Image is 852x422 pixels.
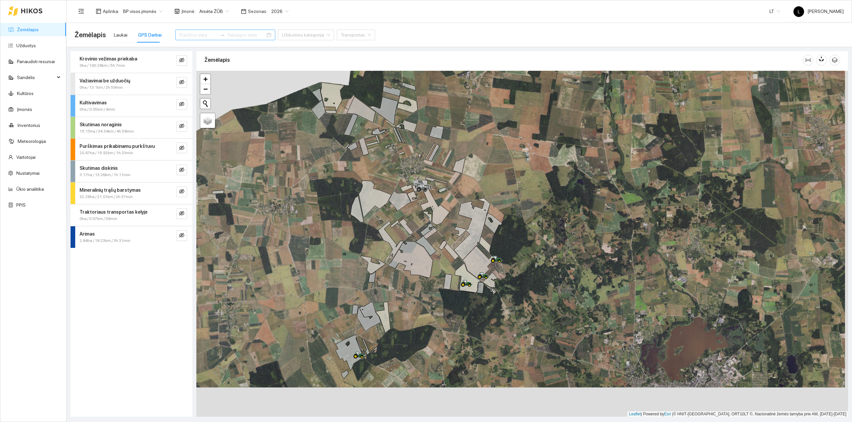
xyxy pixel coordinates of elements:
[17,107,32,112] a: Įmonės
[80,165,118,171] strong: Skutimas diskinis
[80,209,147,215] strong: Traktoriaus transportas kelyje
[793,9,844,14] span: [PERSON_NAME]
[200,84,210,94] a: Zoom out
[664,412,671,416] a: Esri
[123,6,162,16] span: BP visos įmonės
[80,231,95,237] strong: Arimas
[220,32,225,38] span: to
[75,30,106,40] span: Žemėlapis
[17,59,55,64] a: Panaudoti resursai
[71,51,192,73] div: Krovinio vežimas priekaba0ha / 190.28km / 5h 7mineye-invisible
[17,27,39,32] a: Žemėlapis
[179,233,184,239] span: eye-invisible
[241,9,246,14] span: calendar
[769,6,780,16] span: LT
[96,9,101,14] span: layout
[179,211,184,217] span: eye-invisible
[627,411,848,417] div: | Powered by © HNIT-[GEOGRAPHIC_DATA]; ORT10LT ©, Nacionalinė žemės tarnyba prie AM, [DATE]-[DATE]
[80,62,125,69] span: 0ha / 190.28km / 5h 7min
[17,71,55,84] span: Sandėlis
[203,85,208,93] span: −
[18,123,40,128] a: Inventorius
[179,79,184,86] span: eye-invisible
[71,160,192,182] div: Skutimas diskinis3.17ha / 13.26km / 1h 11mineye-invisible
[176,230,187,241] button: eye-invisible
[248,8,267,15] span: Sezonas :
[200,74,210,84] a: Zoom in
[16,170,40,176] a: Nustatymai
[17,91,34,96] a: Kultūros
[220,32,225,38] span: swap-right
[176,99,187,110] button: eye-invisible
[71,95,192,117] div: Kultivavimas0ha / 0.05km / 9mineye-invisible
[16,155,36,160] a: Vartotojai
[80,56,137,61] strong: Krovinio vežimas priekaba
[80,84,123,91] span: 0ha / 13.1km / 2h 59min
[80,238,130,244] span: 2.84ha / 18.23km / 3h 31min
[179,167,184,173] span: eye-invisible
[80,150,133,156] span: 20.47ha / 15.92km / 1h 33min
[80,128,134,135] span: 15.15ha / 34.34km / 4h 58min
[200,99,210,109] button: Initiate a new search
[176,121,187,132] button: eye-invisible
[80,106,115,113] span: 0ha / 0.05km / 9min
[71,204,192,226] div: Traktoriaus transportas kelyje0ha / 0.07km / 39mineye-invisible
[174,9,180,14] span: shop
[179,31,217,39] input: Pradžios data
[114,31,127,39] div: Laukai
[803,55,813,65] button: column-width
[176,186,187,197] button: eye-invisible
[71,73,192,95] div: Važiavimai be užduočių0ha / 13.1km / 2h 59mineye-invisible
[80,194,133,200] span: 32.26ha / 21.01km / 2h 37min
[203,75,208,83] span: +
[629,412,641,416] a: Leaflet
[179,101,184,108] span: eye-invisible
[80,172,130,178] span: 3.17ha / 13.26km / 1h 11min
[228,31,265,39] input: Pabaigos data
[71,182,192,204] div: Mineralinių trąšų barstymas32.26ha / 21.01km / 2h 37mineye-invisible
[200,113,215,128] a: Layers
[71,139,192,160] div: Purškimas prikabinamu purkštuvu20.47ha / 15.92km / 1h 33mineye-invisible
[271,6,289,16] span: 2026
[176,208,187,219] button: eye-invisible
[80,100,107,105] strong: Kultivavimas
[103,8,119,15] span: Aplinka :
[80,216,117,222] span: 0ha / 0.07km / 39min
[176,143,187,153] button: eye-invisible
[179,123,184,130] span: eye-invisible
[176,77,187,88] button: eye-invisible
[179,189,184,195] span: eye-invisible
[80,187,141,193] strong: Mineralinių trąšų barstymas
[16,186,44,192] a: Ūkio analitika
[16,43,36,48] a: Užduotys
[803,57,813,63] span: column-width
[204,51,803,69] div: Žemėlapis
[176,164,187,175] button: eye-invisible
[71,117,192,139] div: Skutimas noraginis15.15ha / 34.34km / 4h 58mineye-invisible
[199,6,229,16] span: Arsėta ŽŪB
[179,57,184,64] span: eye-invisible
[672,412,673,416] span: |
[16,202,26,208] a: PPIS
[181,8,195,15] span: Įmonė :
[78,8,84,14] span: menu-fold
[138,31,162,39] div: GPS Darbai
[75,5,88,18] button: menu-fold
[176,55,187,66] button: eye-invisible
[798,6,800,17] span: L
[80,78,130,83] strong: Važiavimai be užduočių
[179,145,184,152] span: eye-invisible
[71,226,192,248] div: Arimas2.84ha / 18.23km / 3h 31mineye-invisible
[80,144,155,149] strong: Purškimas prikabinamu purkštuvu
[80,122,122,127] strong: Skutimas noraginis
[18,139,46,144] a: Meteorologija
